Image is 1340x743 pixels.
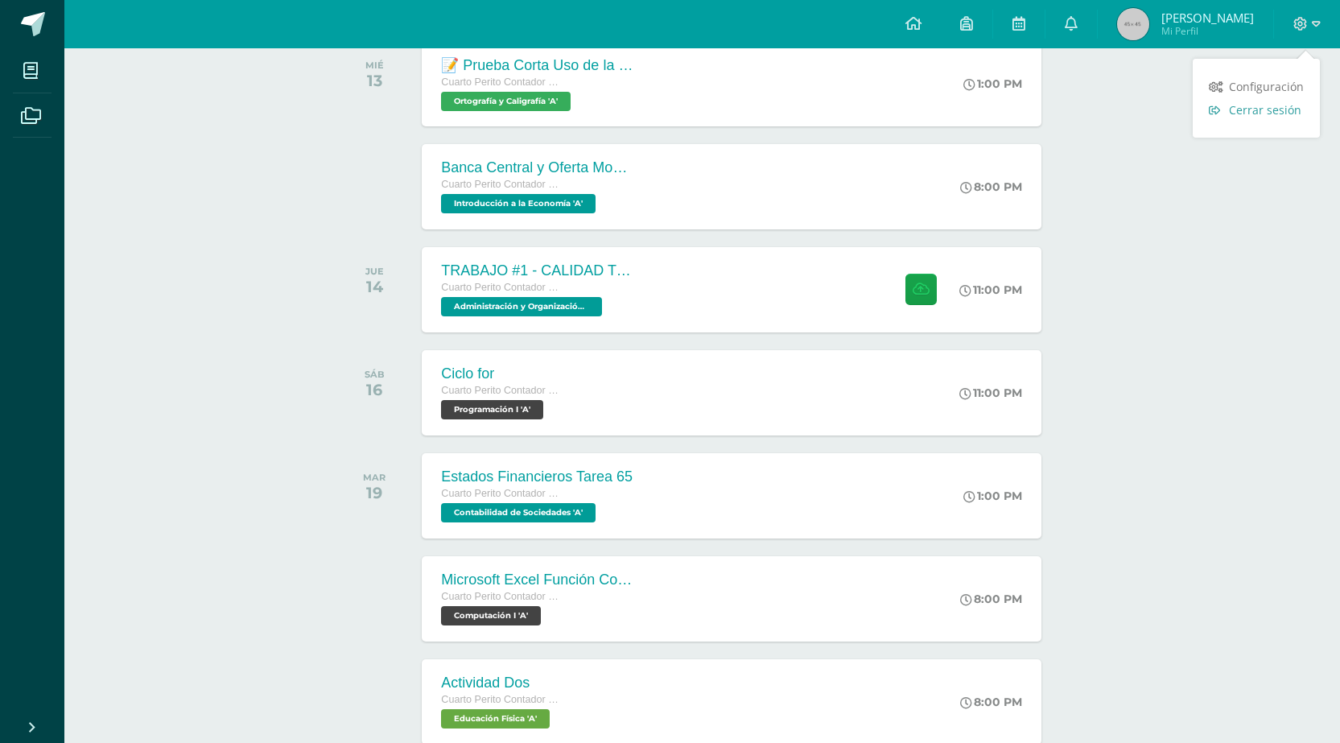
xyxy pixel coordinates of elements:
div: 19 [363,483,386,502]
div: 16 [365,380,385,399]
div: 11:00 PM [959,386,1022,400]
div: Banca Central y Oferta Monetaria. [441,159,634,176]
div: MIÉ [365,60,384,71]
span: Programación I 'A' [441,400,543,419]
div: 14 [365,277,384,296]
span: Configuración [1229,79,1304,94]
span: Computación I 'A' [441,606,541,625]
span: Cuarto Perito Contador con Orientación en Computación [441,488,562,499]
div: Microsoft Excel Función Contar.si.conjunto [441,572,634,588]
div: Ciclo for [441,365,562,382]
div: TRABAJO #1 - CALIDAD TOTAL [441,262,634,279]
div: 1:00 PM [963,76,1022,91]
span: Cuarto Perito Contador con Orientación en Computación [441,591,562,602]
span: Cuarto Perito Contador con Orientación en Computación [441,385,562,396]
img: 45x45 [1117,8,1149,40]
div: 8:00 PM [960,592,1022,606]
span: Educación Física 'A' [441,709,550,729]
span: Cuarto Perito Contador con Orientación en Computación [441,76,562,88]
span: Cuarto Perito Contador con Orientación en Computación [441,179,562,190]
div: Actividad Dos [441,675,562,691]
span: Introducción a la Economía 'A' [441,194,596,213]
span: Contabilidad de Sociedades 'A' [441,503,596,522]
a: Configuración [1193,75,1320,98]
a: Cerrar sesión [1193,98,1320,122]
span: Administración y Organización de Oficina 'A' [441,297,602,316]
span: Cerrar sesión [1229,102,1301,118]
div: JUE [365,266,384,277]
div: Estados Financieros Tarea 65 [441,469,633,485]
span: [PERSON_NAME] [1161,10,1254,26]
div: 📝 Prueba Corta Uso de la R y RR Uso de la X, [GEOGRAPHIC_DATA] y [GEOGRAPHIC_DATA] [441,56,634,74]
span: Mi Perfil [1161,24,1254,38]
div: 13 [365,71,384,90]
span: Cuarto Perito Contador con Orientación en Computación [441,694,562,705]
div: 1:00 PM [963,489,1022,503]
div: 11:00 PM [959,283,1022,297]
div: 8:00 PM [960,180,1022,194]
span: Ortografía y Caligrafía 'A' [441,92,571,111]
div: 8:00 PM [960,695,1022,709]
div: SÁB [365,369,385,380]
div: MAR [363,472,386,483]
span: Cuarto Perito Contador con Orientación en Computación [441,282,562,293]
